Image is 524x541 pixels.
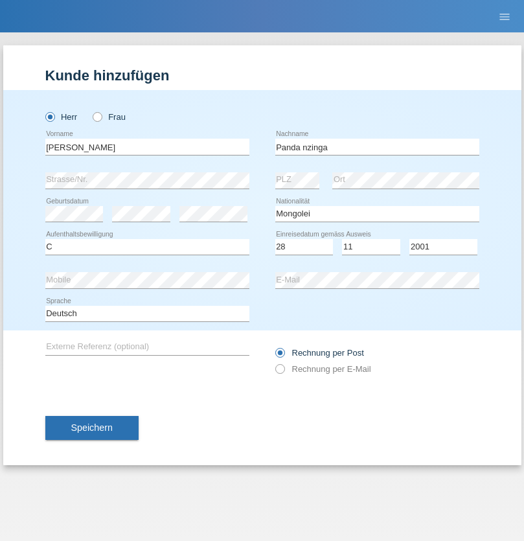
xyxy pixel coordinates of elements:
[275,348,284,364] input: Rechnung per Post
[498,10,511,23] i: menu
[275,348,364,358] label: Rechnung per Post
[275,364,284,380] input: Rechnung per E-Mail
[45,67,479,84] h1: Kunde hinzufügen
[45,112,54,121] input: Herr
[93,112,101,121] input: Frau
[275,364,371,374] label: Rechnung per E-Mail
[93,112,126,122] label: Frau
[45,416,139,441] button: Speichern
[492,12,518,20] a: menu
[45,112,78,122] label: Herr
[71,422,113,433] span: Speichern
